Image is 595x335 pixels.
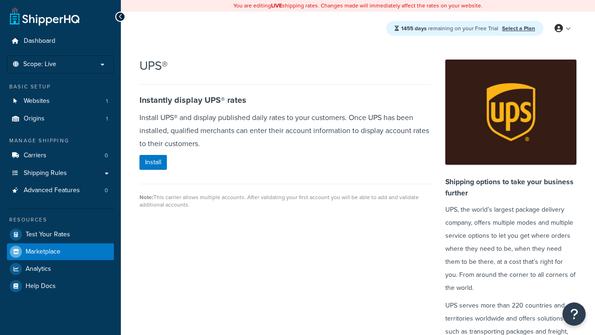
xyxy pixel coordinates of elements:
[24,97,50,105] span: Websites
[7,226,114,243] a: Test Your Rates
[105,187,108,194] span: 0
[7,243,114,260] a: Marketplace
[24,169,67,177] span: Shipping Rules
[7,110,114,127] li: Origins
[7,147,114,164] a: Carriers0
[445,60,576,165] img: app-ups.png
[26,248,60,256] span: Marketplace
[7,93,114,110] a: Websites1
[7,93,114,110] li: Websites
[401,24,500,33] span: remaining on your Free Trial
[105,152,108,160] span: 0
[445,176,576,199] h4: Shipping options to take your business further
[139,155,167,170] button: Install
[139,59,168,73] h2: UPS®
[26,265,51,273] span: Analytics
[7,216,114,224] div: Resources
[7,147,114,164] li: Carriers
[7,33,114,50] a: Dashboard
[562,302,586,326] button: Open Resource Center
[139,194,431,208] div: This carrier allows multiple accounts. After validating your first account you will be able to ad...
[24,115,45,123] span: Origins
[445,203,576,295] p: UPS, the world’s largest package delivery company, offers multiple modes and multiple service opt...
[7,182,114,199] a: Advanced Features0
[7,83,114,91] div: Basic Setup
[7,182,114,199] li: Advanced Features
[139,111,431,150] p: Install UPS® and display published daily rates to your customers. Once UPS has been installed, qu...
[502,24,535,33] a: Select a Plan
[106,97,108,105] span: 1
[7,110,114,127] a: Origins1
[271,1,282,10] b: LIVE
[106,115,108,123] span: 1
[401,24,427,33] strong: 1455 days
[23,60,56,68] span: Scope: Live
[24,187,80,194] span: Advanced Features
[7,278,114,295] a: Help Docs
[7,261,114,277] a: Analytics
[24,152,46,160] span: Carriers
[24,37,55,45] span: Dashboard
[139,94,431,107] h4: Instantly display UPS® rates
[139,193,153,201] strong: Note:
[7,165,114,182] a: Shipping Rules
[26,282,56,290] span: Help Docs
[26,231,70,239] span: Test Your Rates
[7,137,114,145] div: Manage Shipping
